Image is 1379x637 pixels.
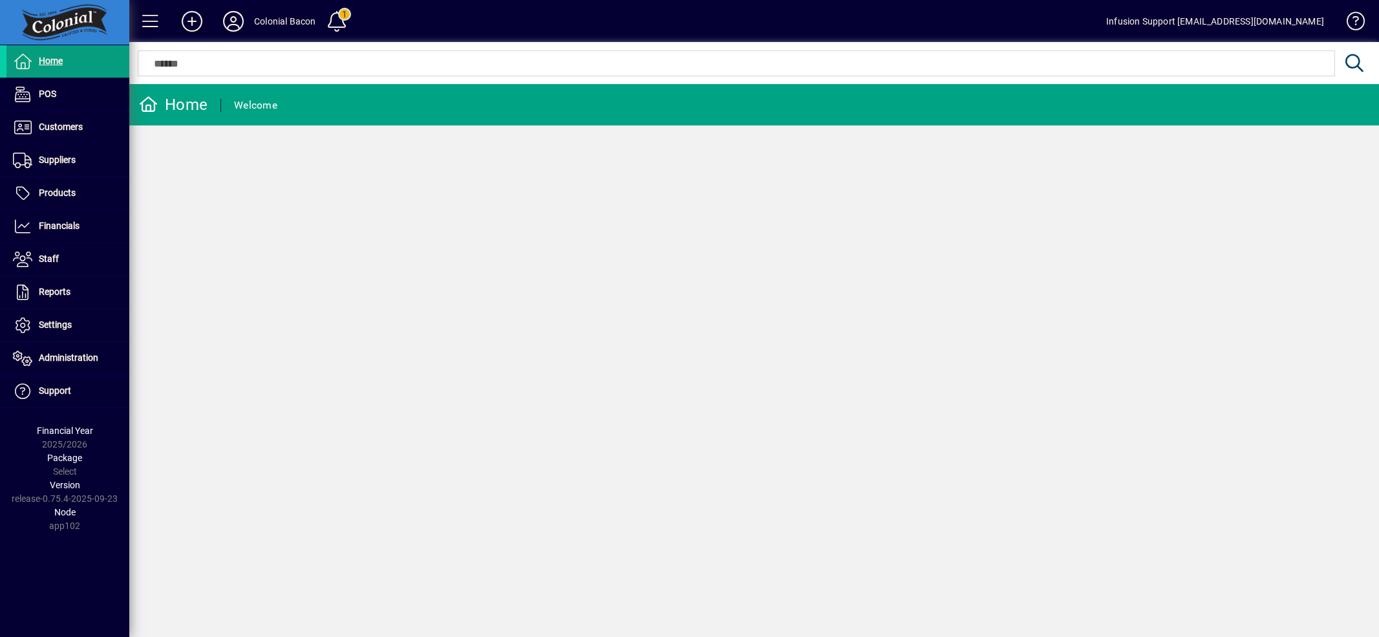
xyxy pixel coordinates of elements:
[6,177,129,210] a: Products
[39,352,98,363] span: Administration
[54,507,76,517] span: Node
[37,426,93,436] span: Financial Year
[39,155,76,165] span: Suppliers
[39,385,71,396] span: Support
[234,95,277,116] div: Welcome
[213,10,254,33] button: Profile
[139,94,208,115] div: Home
[39,254,59,264] span: Staff
[39,188,76,198] span: Products
[171,10,213,33] button: Add
[6,243,129,275] a: Staff
[6,375,129,407] a: Support
[254,11,315,32] div: Colonial Bacon
[39,122,83,132] span: Customers
[39,89,56,99] span: POS
[47,453,82,463] span: Package
[6,210,129,243] a: Financials
[6,276,129,308] a: Reports
[1106,11,1324,32] div: Infusion Support [EMAIL_ADDRESS][DOMAIN_NAME]
[1337,3,1363,45] a: Knowledge Base
[6,342,129,374] a: Administration
[6,78,129,111] a: POS
[6,111,129,144] a: Customers
[6,144,129,177] a: Suppliers
[39,319,72,330] span: Settings
[50,480,80,490] span: Version
[6,309,129,341] a: Settings
[39,56,63,66] span: Home
[39,286,70,297] span: Reports
[39,221,80,231] span: Financials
